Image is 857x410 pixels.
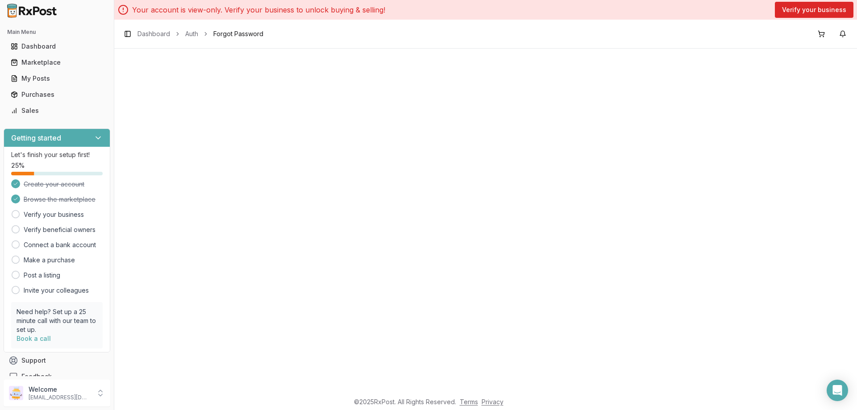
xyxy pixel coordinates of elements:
button: Verify your business [775,2,853,18]
a: Dashboard [137,29,170,38]
h3: Getting started [11,133,61,143]
div: Dashboard [11,42,103,51]
a: Post a listing [24,271,60,280]
button: Dashboard [4,39,110,54]
p: [EMAIL_ADDRESS][DOMAIN_NAME] [29,394,91,401]
span: Forgot Password [213,29,263,38]
span: 25 % [11,161,25,170]
a: Verify beneficial owners [24,225,96,234]
p: Need help? Set up a 25 minute call with our team to set up. [17,307,97,334]
p: Let's finish your setup first! [11,150,103,159]
div: My Posts [11,74,103,83]
button: My Posts [4,71,110,86]
a: Marketplace [7,54,107,70]
a: Purchases [7,87,107,103]
div: Open Intercom Messenger [827,380,848,401]
a: Invite your colleagues [24,286,89,295]
nav: breadcrumb [137,29,263,38]
a: Dashboard [7,38,107,54]
img: User avatar [9,386,23,400]
button: Sales [4,104,110,118]
h2: Main Menu [7,29,107,36]
p: Welcome [29,385,91,394]
div: Purchases [11,90,103,99]
span: Feedback [21,372,52,381]
button: Support [4,352,110,369]
a: Connect a bank account [24,240,96,249]
a: Verify your business [24,210,84,219]
a: Sales [7,103,107,119]
div: Sales [11,106,103,115]
a: Privacy [482,398,503,406]
a: Book a call [17,335,51,342]
button: Purchases [4,87,110,102]
button: Feedback [4,369,110,385]
div: Marketplace [11,58,103,67]
a: Auth [185,29,198,38]
a: My Posts [7,70,107,87]
a: Make a purchase [24,256,75,265]
span: Browse the marketplace [24,195,96,204]
img: RxPost Logo [4,4,61,18]
p: Your account is view-only. Verify your business to unlock buying & selling! [132,4,385,15]
button: Marketplace [4,55,110,70]
a: Terms [460,398,478,406]
span: Create your account [24,180,84,189]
